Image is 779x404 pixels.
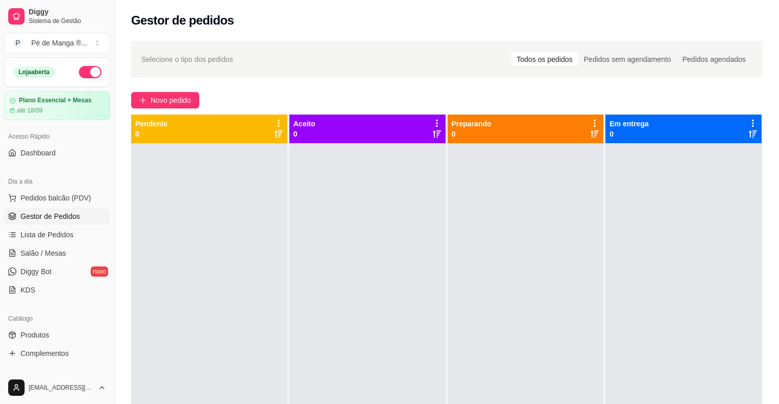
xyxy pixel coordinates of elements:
p: Preparando [452,119,492,129]
button: Pedidos balcão (PDV) [4,190,110,206]
span: Salão / Mesas [20,248,66,258]
a: Gestor de Pedidos [4,208,110,225]
p: 0 [293,129,315,139]
article: até 18/09 [17,106,43,115]
span: Diggy [29,8,106,17]
p: 0 [452,129,492,139]
a: Dashboard [4,145,110,161]
div: Pedidos agendados [677,52,751,66]
span: Sistema de Gestão [29,17,106,25]
h2: Gestor de pedidos [131,12,234,29]
div: Acesso Rápido [4,128,110,145]
div: Pé de Manga ® ... [31,38,87,48]
a: KDS [4,282,110,298]
a: Lista de Pedidos [4,227,110,243]
span: KDS [20,285,35,295]
a: Complementos [4,345,110,362]
button: Select a team [4,33,110,53]
p: 0 [609,129,648,139]
span: Selecione o tipo dos pedidos [141,54,233,65]
span: Novo pedido [151,95,191,106]
div: Pedidos sem agendamento [578,52,677,66]
span: Diggy Bot [20,266,52,277]
span: Complementos [20,348,69,358]
span: Produtos [20,330,49,340]
button: Alterar Status [79,66,101,78]
article: Plano Essencial + Mesas [19,97,92,104]
div: Loja aberta [13,66,55,78]
span: [EMAIL_ADDRESS][DOMAIN_NAME] [29,384,94,392]
span: plus [139,97,146,104]
a: Produtos [4,327,110,343]
div: Catálogo [4,310,110,327]
a: DiggySistema de Gestão [4,4,110,29]
button: Novo pedido [131,92,199,108]
span: Lista de Pedidos [20,230,74,240]
a: Diggy Botnovo [4,263,110,280]
p: Aceito [293,119,315,129]
div: Todos os pedidos [511,52,578,66]
p: Em entrega [609,119,648,129]
p: Pendente [135,119,167,129]
span: P [13,38,23,48]
button: [EMAIL_ADDRESS][DOMAIN_NAME] [4,375,110,400]
span: Dashboard [20,148,56,158]
div: Dia a dia [4,173,110,190]
span: Gestor de Pedidos [20,211,80,221]
span: Pedidos balcão (PDV) [20,193,91,203]
a: Plano Essencial + Mesasaté 18/09 [4,91,110,120]
a: Salão / Mesas [4,245,110,261]
p: 0 [135,129,167,139]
